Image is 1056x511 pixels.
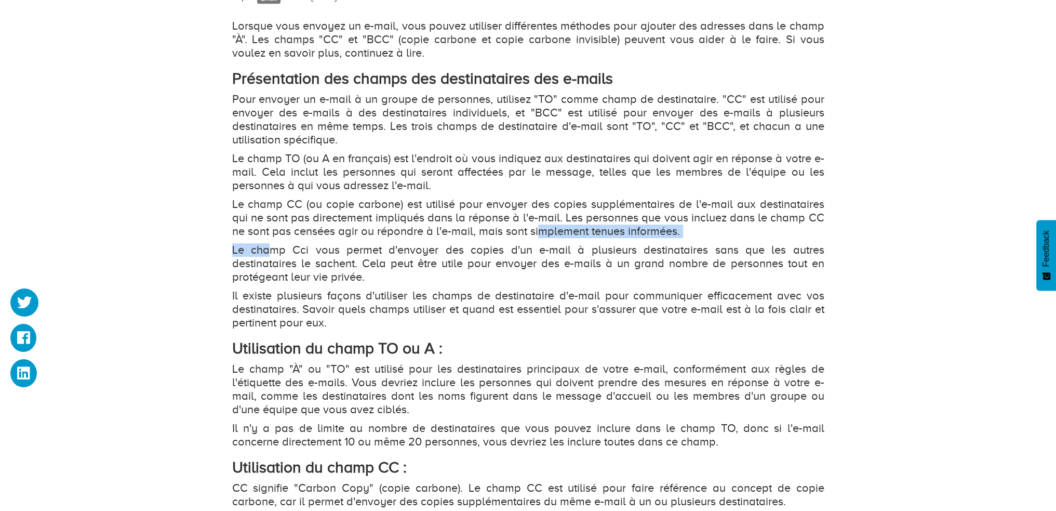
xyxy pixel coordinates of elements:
p: Le champ CC (ou copie carbone) est utilisé pour envoyer des copies supplémentaires de l'e-mail au... [232,198,824,238]
p: Il n'y a pas de limite au nombre de destinataires que vous pouvez inclure dans le champ TO, donc ... [232,422,824,449]
p: Le champ Cci vous permet d'envoyer des copies d'un e-mail à plusieurs destinataires sans que les ... [232,243,824,284]
p: CC signifie "Carbon Copy" (copie carbone). Le champ CC est utilisé pour faire référence au concep... [232,481,824,508]
button: Feedback - Afficher l’enquête [1036,220,1056,291]
p: Lorsque vous envoyez un e-mail, vous pouvez utiliser différentes méthodes pour ajouter des adress... [232,19,824,60]
p: Pour envoyer un e-mail à un groupe de personnes, utilisez "TO" comme champ de destinataire. "CC" ... [232,93,824,147]
strong: Utilisation du champ TO ou A : [232,339,443,357]
strong: Utilisation du champ CC : [232,458,407,476]
p: Il existe plusieurs façons d'utiliser les champs de destinataire d'e-mail pour communiquer effica... [232,289,824,330]
strong: Présentation des champs des destinataires des e-mails [232,70,613,87]
p: Le champ TO (ou A en français) est l'endroit où vous indiquez aux destinataires qui doivent agir ... [232,152,824,192]
span: Feedback [1041,230,1051,267]
p: Le champ "À" ou "TO" est utilisé pour les destinataires principaux de votre e-mail, conformément ... [232,362,824,416]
